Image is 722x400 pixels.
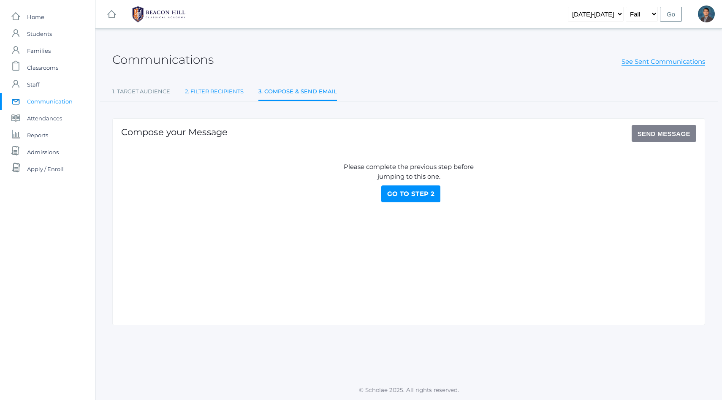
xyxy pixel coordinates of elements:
[121,127,228,137] h1: Compose your Message
[27,110,62,127] span: Attendances
[660,7,682,22] input: Go
[27,8,44,25] span: Home
[27,144,59,161] span: Admissions
[27,127,48,144] span: Reports
[258,83,337,101] a: 3. Compose & Send Email
[27,25,52,42] span: Students
[112,53,214,66] h2: Communications
[638,130,690,137] span: Send Message
[632,125,696,142] button: Send Message
[27,76,39,93] span: Staff
[698,5,715,22] div: Lucas Vieira
[381,185,441,202] a: Go to Step 2
[27,161,64,177] span: Apply / Enroll
[342,162,475,181] p: Please complete the previous step before jumping to this one.
[27,42,51,59] span: Families
[127,4,190,25] img: 1_BHCALogos-05.png
[185,83,244,100] a: 2. Filter Recipients
[112,83,170,100] a: 1. Target Audience
[27,59,58,76] span: Classrooms
[95,386,722,394] p: © Scholae 2025. All rights reserved.
[27,93,73,110] span: Communication
[622,57,705,66] a: See Sent Communications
